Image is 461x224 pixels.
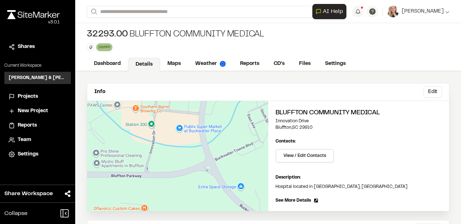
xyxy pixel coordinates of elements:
a: Details [128,58,160,71]
button: Search [87,6,100,18]
a: Reports [233,57,266,71]
img: User [387,6,399,17]
h2: Bluffton Community Medical [276,108,442,118]
p: Innovation Drive [276,118,442,124]
p: Hospital located in [GEOGRAPHIC_DATA], [GEOGRAPHIC_DATA] [276,184,442,190]
button: [PERSON_NAME] [387,6,449,17]
a: Maps [160,57,188,71]
span: Shares [18,43,35,51]
span: 32293.00 [87,29,128,40]
button: View / Edit Contacts [276,149,334,163]
span: Share Workspace [4,189,53,198]
a: Settings [318,57,353,71]
span: Collapse [4,209,27,218]
a: Dashboard [87,57,128,71]
span: [PERSON_NAME] [402,8,444,16]
span: Reports [18,122,37,129]
p: Description: [276,174,442,181]
div: Open AI Assistant [312,4,349,19]
div: Oh geez...please don't... [7,19,60,26]
h3: [PERSON_NAME] & [PERSON_NAME] Inc. [9,75,67,81]
button: Edit [423,86,442,98]
img: rebrand.png [7,10,60,19]
a: Files [292,57,318,71]
span: AI Help [323,7,343,16]
p: Bluffton , SC 29910 [276,124,442,131]
p: Contacts: [276,138,296,145]
div: SWPPP [96,43,112,51]
a: Team [9,136,67,144]
span: New Project [18,107,48,115]
span: Settings [18,150,38,158]
span: See More Details [276,197,311,204]
a: Settings [9,150,67,158]
a: Weather [188,57,233,71]
a: Shares [9,43,67,51]
button: Open AI Assistant [312,4,346,19]
img: precipai.png [220,61,226,67]
p: Info [94,88,105,96]
a: New Project [9,107,67,115]
a: Reports [9,122,67,129]
a: CD's [266,57,292,71]
a: Projects [9,93,67,101]
button: Edit Tags [87,43,95,51]
span: Team [18,136,31,144]
span: Projects [18,93,38,101]
div: Bluffton Community Medical [87,29,264,40]
p: Current Workspace [4,62,71,69]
